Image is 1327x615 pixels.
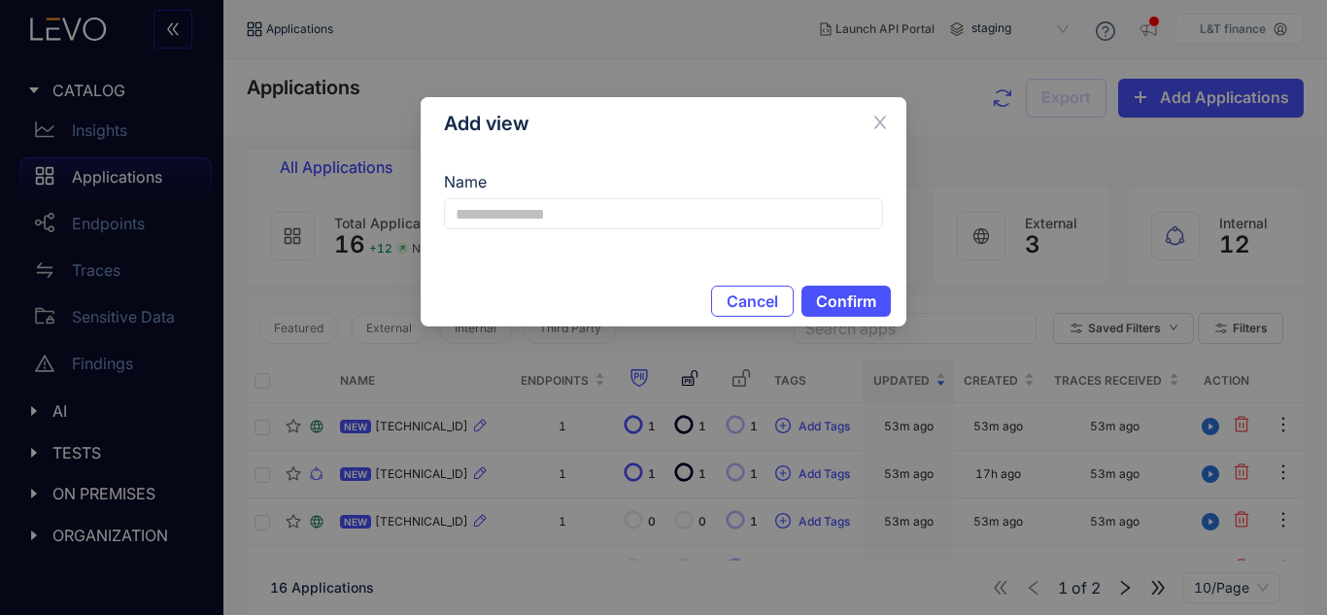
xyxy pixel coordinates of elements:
[444,113,883,134] div: Add view
[444,198,883,229] input: Name
[711,286,794,317] button: Cancel
[801,286,891,317] button: Confirm
[854,97,906,150] button: Close
[871,114,889,131] span: close
[727,292,778,310] span: Cancel
[816,292,876,310] span: Confirm
[444,173,487,190] label: Name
